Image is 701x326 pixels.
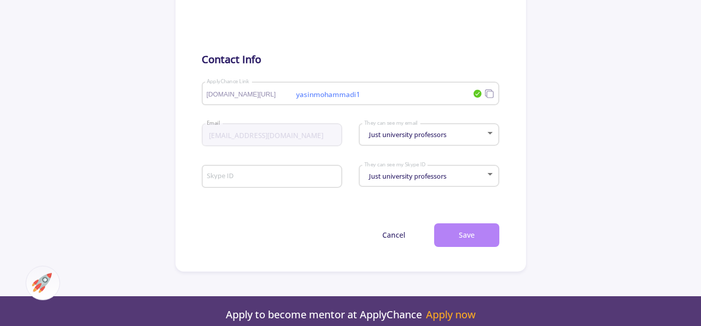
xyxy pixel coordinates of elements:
button: Cancel [358,223,430,247]
img: ac-market [32,273,52,293]
span: Just university professors [366,171,446,181]
span: [DOMAIN_NAME][URL] [206,91,295,98]
h5: Contact Info [202,53,500,66]
span: Just university professors [366,130,446,139]
a: Apply now [426,309,476,321]
button: Save [434,223,499,247]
